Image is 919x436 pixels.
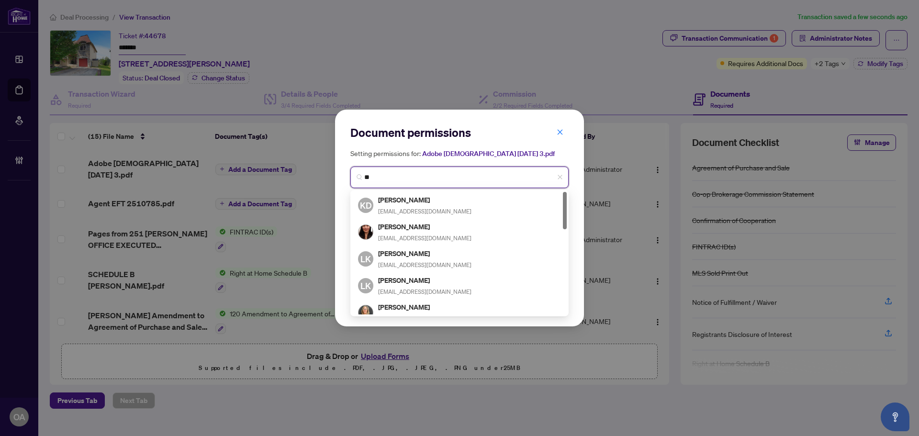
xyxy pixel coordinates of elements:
[378,261,471,268] span: [EMAIL_ADDRESS][DOMAIN_NAME]
[359,305,373,320] img: Profile Icon
[557,174,563,180] span: close
[378,194,471,205] h5: [PERSON_NAME]
[422,149,555,158] span: Adobe [DEMOGRAPHIC_DATA] [DATE] 3.pdf
[359,225,373,239] img: Profile Icon
[378,221,471,232] h5: [PERSON_NAME]
[557,129,563,135] span: close
[378,288,471,295] span: [EMAIL_ADDRESS][DOMAIN_NAME]
[360,199,372,212] span: KD
[360,252,371,266] span: LK
[357,174,362,180] img: search_icon
[350,148,569,159] h5: Setting permissions for:
[378,235,471,242] span: [EMAIL_ADDRESS][DOMAIN_NAME]
[350,125,569,140] h2: Document permissions
[360,279,371,292] span: LK
[881,402,909,431] button: Open asap
[378,248,471,259] h5: [PERSON_NAME]
[378,275,471,286] h5: [PERSON_NAME]
[378,302,471,313] h5: [PERSON_NAME]
[378,208,471,215] span: [EMAIL_ADDRESS][DOMAIN_NAME]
